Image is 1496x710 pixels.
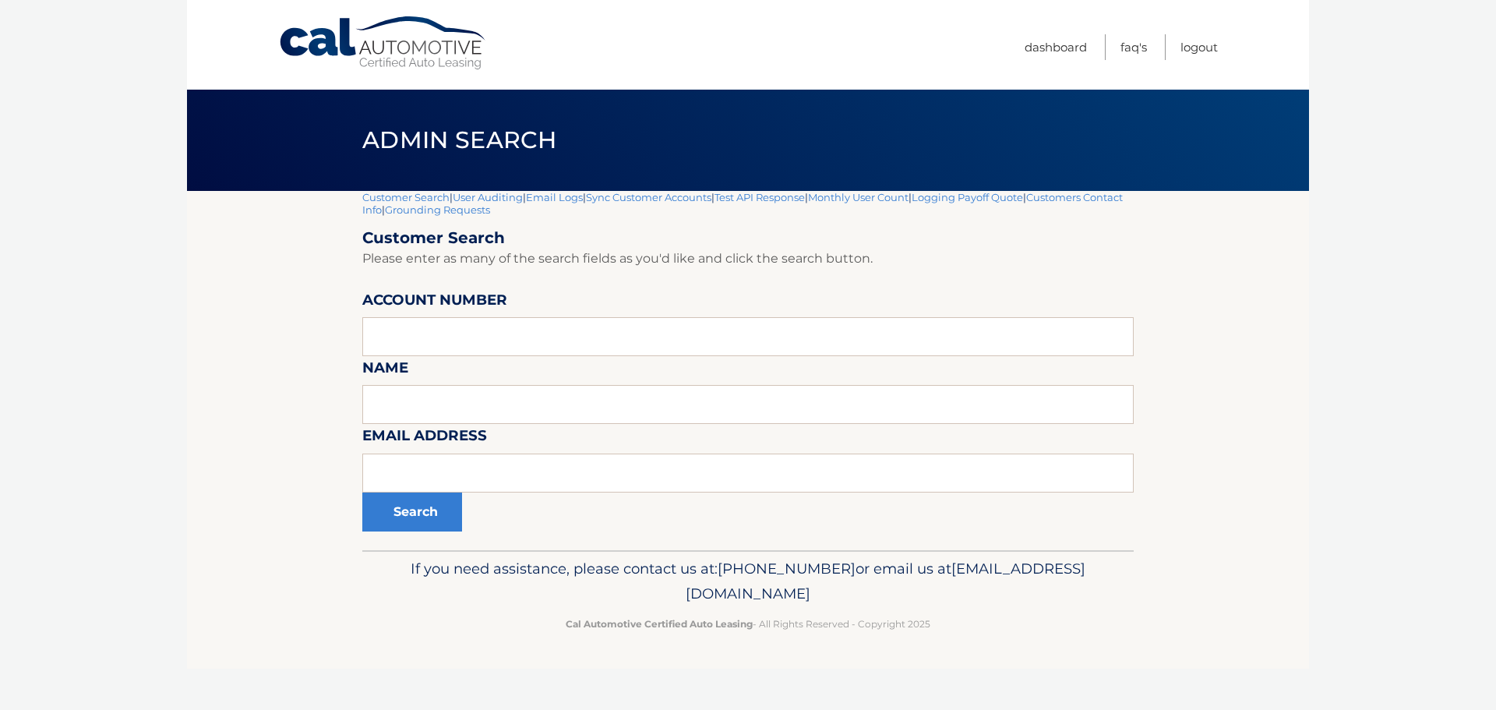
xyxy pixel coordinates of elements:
[1025,34,1087,60] a: Dashboard
[372,616,1124,632] p: - All Rights Reserved - Copyright 2025
[453,191,523,203] a: User Auditing
[362,191,1134,550] div: | | | | | | | |
[362,125,556,154] span: Admin Search
[526,191,583,203] a: Email Logs
[586,191,711,203] a: Sync Customer Accounts
[372,556,1124,606] p: If you need assistance, please contact us at: or email us at
[566,618,753,630] strong: Cal Automotive Certified Auto Leasing
[362,288,507,317] label: Account Number
[362,493,462,532] button: Search
[362,191,450,203] a: Customer Search
[362,228,1134,248] h2: Customer Search
[1180,34,1218,60] a: Logout
[362,248,1134,270] p: Please enter as many of the search fields as you'd like and click the search button.
[808,191,909,203] a: Monthly User Count
[912,191,1023,203] a: Logging Payoff Quote
[362,424,487,453] label: Email Address
[362,356,408,385] label: Name
[362,191,1123,216] a: Customers Contact Info
[278,16,489,71] a: Cal Automotive
[1120,34,1147,60] a: FAQ's
[718,560,856,578] span: [PHONE_NUMBER]
[714,191,805,203] a: Test API Response
[385,203,490,216] a: Grounding Requests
